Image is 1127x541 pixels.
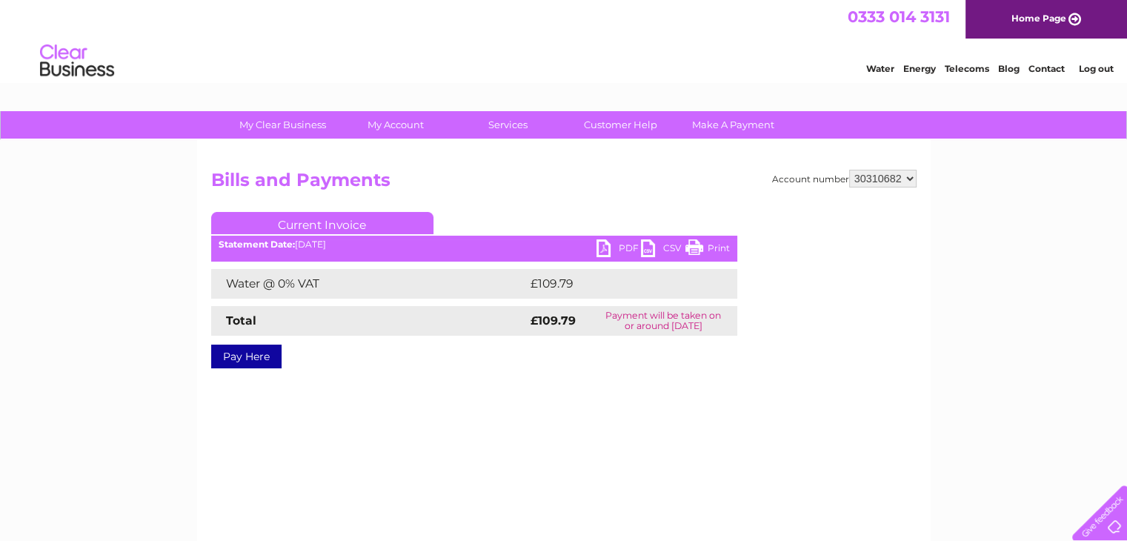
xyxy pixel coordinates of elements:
a: Water [866,63,894,74]
a: Customer Help [559,111,682,139]
a: My Account [334,111,456,139]
a: Contact [1028,63,1065,74]
a: Blog [998,63,1020,74]
a: CSV [641,239,685,261]
a: My Clear Business [222,111,344,139]
a: Energy [903,63,936,74]
a: Log out [1078,63,1113,74]
td: £109.79 [527,269,711,299]
a: Current Invoice [211,212,433,234]
a: Services [447,111,569,139]
a: Pay Here [211,345,282,368]
a: Print [685,239,730,261]
h2: Bills and Payments [211,170,917,198]
div: Account number [772,170,917,187]
b: Statement Date: [219,239,295,250]
td: Payment will be taken on or around [DATE] [590,306,737,336]
img: logo.png [39,39,115,84]
div: Clear Business is a trading name of Verastar Limited (registered in [GEOGRAPHIC_DATA] No. 3667643... [214,8,914,72]
div: [DATE] [211,239,737,250]
strong: £109.79 [531,313,576,328]
a: Telecoms [945,63,989,74]
strong: Total [226,313,256,328]
a: 0333 014 3131 [848,7,950,26]
a: Make A Payment [672,111,794,139]
td: Water @ 0% VAT [211,269,527,299]
a: PDF [596,239,641,261]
